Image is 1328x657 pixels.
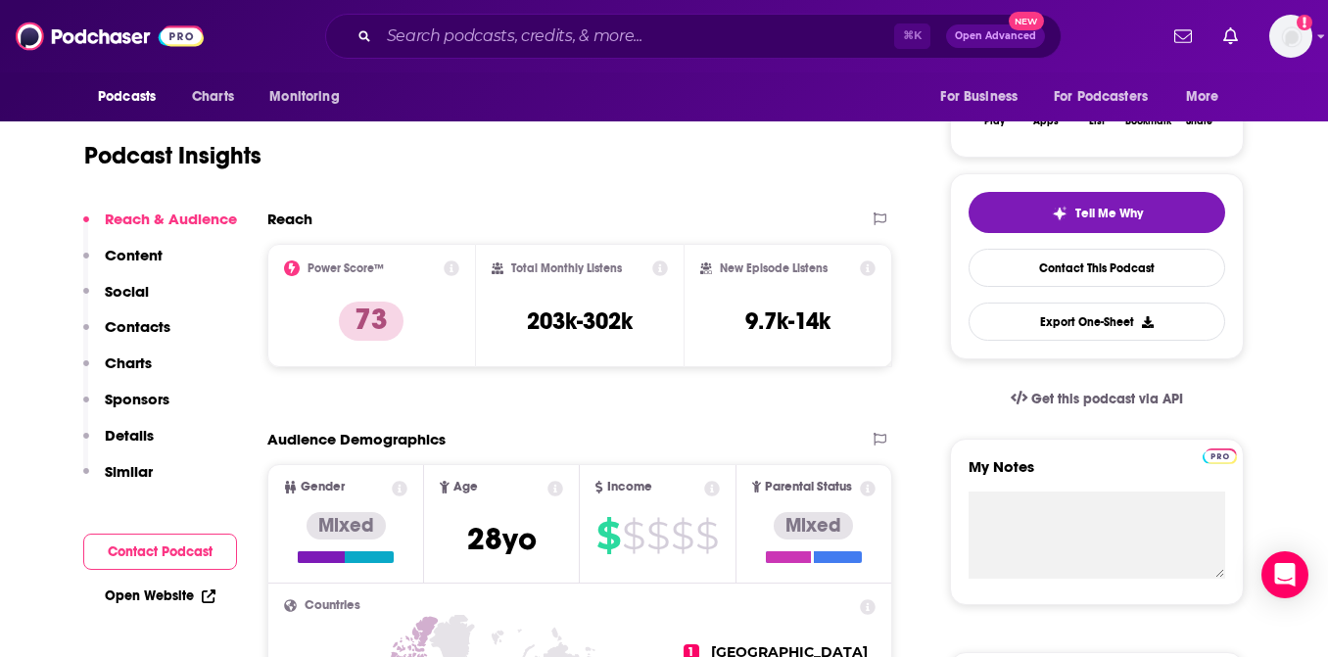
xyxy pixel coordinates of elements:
span: For Podcasters [1054,83,1148,111]
button: open menu [1041,78,1176,116]
div: Search podcasts, credits, & more... [325,14,1062,59]
span: Get this podcast via API [1031,391,1183,407]
span: ⌘ K [894,23,930,49]
div: Mixed [774,512,853,540]
h1: Podcast Insights [84,141,261,170]
span: $ [671,520,693,551]
p: Contacts [105,317,170,336]
button: tell me why sparkleTell Me Why [969,192,1225,233]
button: Show profile menu [1269,15,1312,58]
h2: Audience Demographics [267,430,446,448]
p: Content [105,246,163,264]
button: Similar [83,462,153,498]
p: Similar [105,462,153,481]
span: $ [622,520,644,551]
img: Podchaser Pro [1203,448,1237,464]
a: Charts [179,78,246,116]
span: More [1186,83,1219,111]
span: Income [607,481,652,493]
span: Open Advanced [955,31,1036,41]
a: Show notifications dropdown [1215,20,1246,53]
span: $ [646,520,669,551]
span: Logged in as heidi.egloff [1269,15,1312,58]
h2: New Episode Listens [720,261,828,275]
img: Podchaser - Follow, Share and Rate Podcasts [16,18,204,55]
button: Export One-Sheet [969,303,1225,341]
button: Social [83,282,149,318]
a: Open Website [105,587,215,604]
button: Reach & Audience [83,210,237,246]
div: List [1089,116,1105,127]
p: Charts [105,353,152,372]
span: Parental Status [765,481,852,493]
p: Sponsors [105,390,169,408]
span: Countries [305,599,360,612]
div: Bookmark [1125,116,1171,127]
span: $ [695,520,718,551]
button: Contacts [83,317,170,353]
button: Charts [83,353,152,390]
button: Contact Podcast [83,534,237,570]
span: $ [596,520,620,551]
a: Get this podcast via API [995,375,1199,423]
p: Details [105,426,154,445]
div: Play [984,116,1005,127]
a: Pro website [1203,446,1237,464]
a: Show notifications dropdown [1166,20,1200,53]
img: User Profile [1269,15,1312,58]
span: Age [453,481,478,493]
p: 73 [339,302,403,341]
h2: Reach [267,210,312,228]
button: open menu [926,78,1042,116]
a: Contact This Podcast [969,249,1225,287]
div: Apps [1033,116,1059,127]
div: Share [1186,116,1212,127]
button: Open AdvancedNew [946,24,1045,48]
span: Charts [192,83,234,111]
h3: 9.7k-14k [745,306,830,336]
svg: Add a profile image [1297,15,1312,30]
button: open menu [1172,78,1244,116]
button: open menu [84,78,181,116]
img: tell me why sparkle [1052,206,1067,221]
button: open menu [256,78,364,116]
div: Open Intercom Messenger [1261,551,1308,598]
input: Search podcasts, credits, & more... [379,21,894,52]
span: Monitoring [269,83,339,111]
h2: Power Score™ [308,261,384,275]
span: New [1009,12,1044,30]
button: Sponsors [83,390,169,426]
button: Details [83,426,154,462]
label: My Notes [969,457,1225,492]
span: For Business [940,83,1018,111]
p: Social [105,282,149,301]
button: Content [83,246,163,282]
span: Gender [301,481,345,493]
p: Reach & Audience [105,210,237,228]
div: Mixed [307,512,386,540]
span: 28 yo [467,520,537,558]
h2: Total Monthly Listens [511,261,622,275]
span: Tell Me Why [1075,206,1143,221]
span: Podcasts [98,83,156,111]
h3: 203k-302k [527,306,633,336]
